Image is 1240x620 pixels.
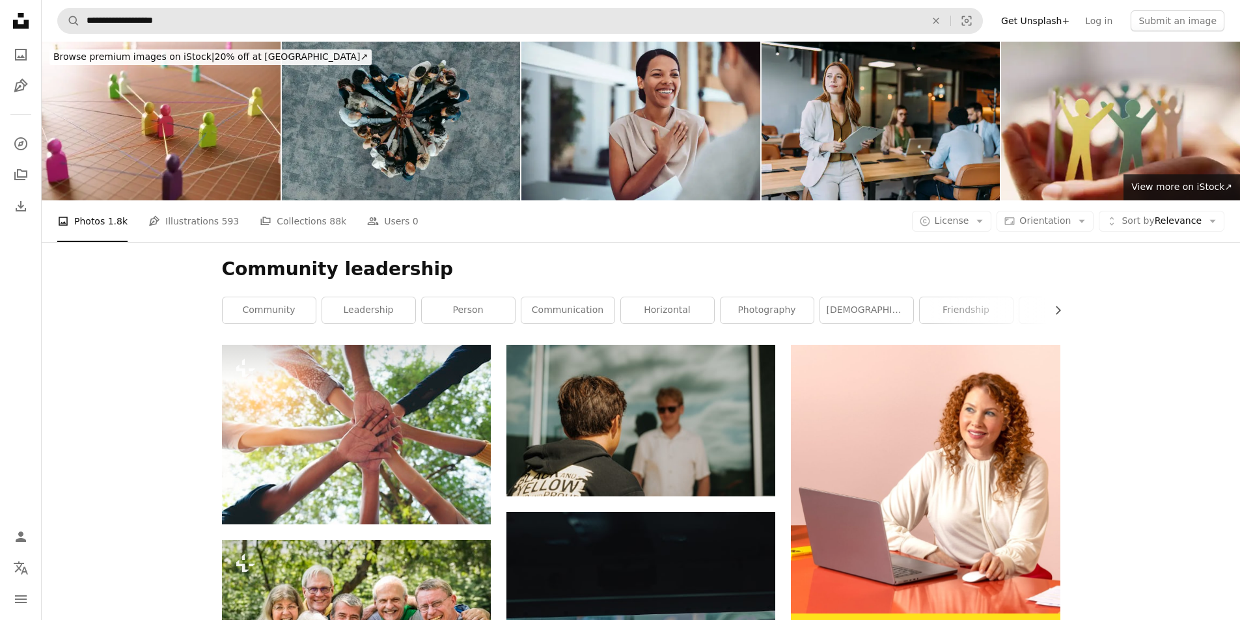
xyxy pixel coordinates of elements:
a: military [1019,297,1112,323]
a: Browse premium images on iStock|20% off at [GEOGRAPHIC_DATA]↗ [42,42,379,73]
a: [DEMOGRAPHIC_DATA] and [DEMOGRAPHIC_DATA] ethnicity [820,297,913,323]
img: file-1722962837469-d5d3a3dee0c7image [791,345,1060,613]
a: Users 0 [367,200,419,242]
a: Download History [8,193,34,219]
a: Log in / Sign up [8,524,34,550]
img: Diverse multiethnic Partners hands together teamwork group of multiracial people meeting join han... [222,345,491,524]
a: a man standing next to another man in front of a window [506,414,775,426]
h1: Community leadership [222,258,1060,281]
span: 20% off at [GEOGRAPHIC_DATA] ↗ [53,51,368,62]
button: Search Unsplash [58,8,80,33]
form: Find visuals sitewide [57,8,983,34]
img: Top view of a a heart shape of people, showing unity and teamwork [282,42,521,200]
a: Get Unsplash+ [993,10,1077,31]
button: Visual search [951,8,982,33]
a: horizontal [621,297,714,323]
a: Home — Unsplash [8,8,34,36]
a: Illustrations [8,73,34,99]
img: Communication concept [42,42,281,200]
span: License [935,215,969,226]
img: Woman Smiling and Expressing Gratitude During a Conversation [521,42,760,200]
span: View more on iStock ↗ [1131,182,1232,192]
a: communication [521,297,614,323]
a: View more on iStock↗ [1123,174,1240,200]
button: Sort byRelevance [1099,211,1224,232]
a: Explore [8,131,34,157]
a: Collections 88k [260,200,346,242]
span: 593 [222,214,240,228]
button: Orientation [997,211,1094,232]
span: Orientation [1019,215,1071,226]
span: Sort by [1122,215,1154,226]
a: friendship [920,297,1013,323]
span: 0 [413,214,419,228]
a: Diverse multiethnic Partners hands together teamwork group of multiracial people meeting join han... [222,429,491,440]
button: Language [8,555,34,581]
img: Confident businesswoman and her team. [762,42,1000,200]
a: Log in [1077,10,1120,31]
a: leadership [322,297,415,323]
a: Collections [8,162,34,188]
a: person [422,297,515,323]
button: Menu [8,586,34,612]
img: a man standing next to another man in front of a window [506,345,775,496]
button: Submit an image [1131,10,1224,31]
button: License [912,211,992,232]
a: Illustrations 593 [148,200,239,242]
span: 88k [329,214,346,228]
img: Diversity And Inclusion At Workplace. LGBT Leadership [1001,42,1240,200]
span: Browse premium images on iStock | [53,51,214,62]
button: Clear [922,8,950,33]
button: scroll list to the right [1046,297,1060,323]
a: community [223,297,316,323]
a: Photos [8,42,34,68]
a: photography [721,297,814,323]
span: Relevance [1122,215,1202,228]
